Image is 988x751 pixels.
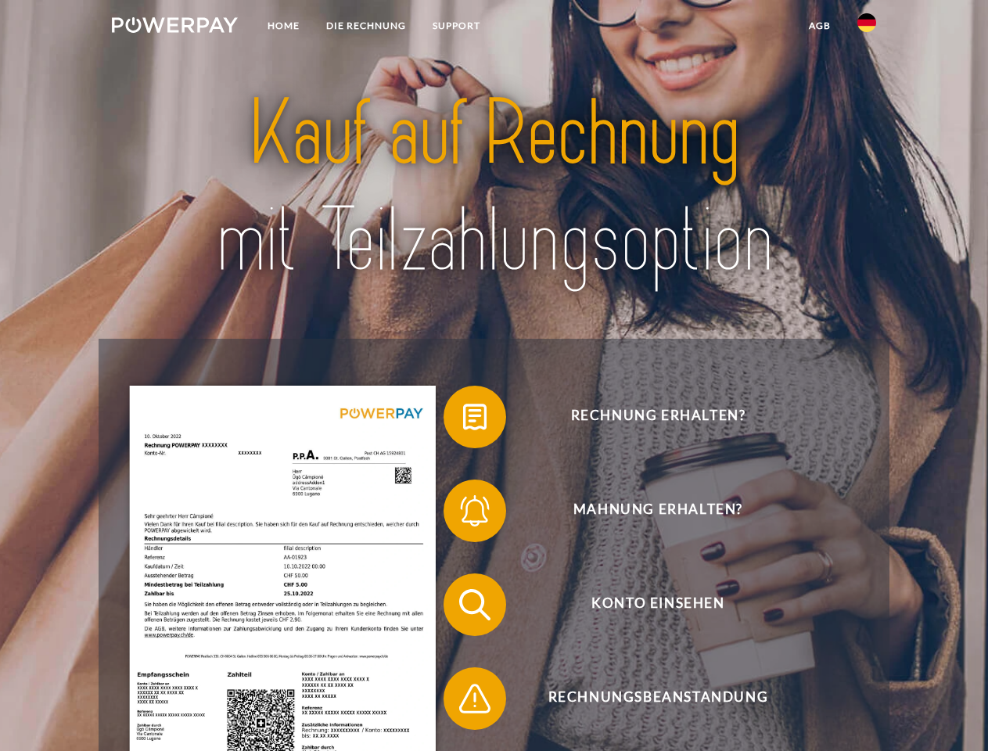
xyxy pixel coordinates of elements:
span: Rechnungsbeanstandung [466,667,850,730]
span: Rechnung erhalten? [466,386,850,448]
span: Mahnung erhalten? [466,480,850,542]
a: agb [796,12,844,40]
img: qb_warning.svg [455,679,494,718]
img: qb_bill.svg [455,397,494,437]
button: Konto einsehen [444,573,850,636]
img: qb_search.svg [455,585,494,624]
button: Rechnung erhalten? [444,386,850,448]
span: Konto einsehen [466,573,850,636]
a: SUPPORT [419,12,494,40]
a: Home [254,12,313,40]
img: logo-powerpay-white.svg [112,17,238,33]
a: DIE RECHNUNG [313,12,419,40]
img: de [857,13,876,32]
img: title-powerpay_de.svg [149,75,839,300]
button: Rechnungsbeanstandung [444,667,850,730]
button: Mahnung erhalten? [444,480,850,542]
img: qb_bell.svg [455,491,494,530]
